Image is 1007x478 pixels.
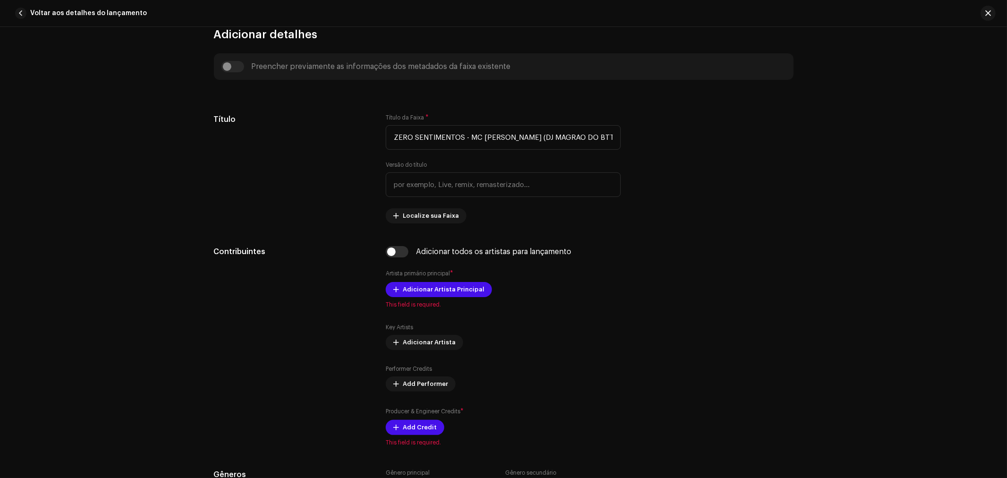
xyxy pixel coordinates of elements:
button: Localize sua Faixa [386,208,466,223]
span: Localize sua Faixa [403,206,459,225]
input: por exemplo, Live, remix, remasterizado... [386,172,621,197]
div: Adicionar todos os artistas para lançamento [416,248,571,256]
button: Adicionar Artista Principal [386,282,492,297]
small: Artista primário principal [386,271,450,276]
span: Adicionar Artista [403,333,456,352]
span: Add Credit [403,418,437,437]
label: Gênero secundário [505,469,556,477]
span: This field is required. [386,301,621,308]
label: Título da Faixa [386,114,429,121]
button: Add Credit [386,420,444,435]
button: Adicionar Artista [386,335,463,350]
button: Add Performer [386,376,456,392]
span: This field is required. [386,439,621,446]
label: Versão do título [386,161,427,169]
h5: Contribuintes [214,246,371,257]
small: Producer & Engineer Credits [386,409,460,414]
label: Key Artists [386,324,413,331]
label: Gênero principal [386,469,430,477]
span: Add Performer [403,375,448,393]
h3: Adicionar detalhes [214,27,794,42]
label: Performer Credits [386,365,432,373]
h5: Título [214,114,371,125]
span: Adicionar Artista Principal [403,280,484,299]
input: Insira o nome da faixa [386,125,621,150]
